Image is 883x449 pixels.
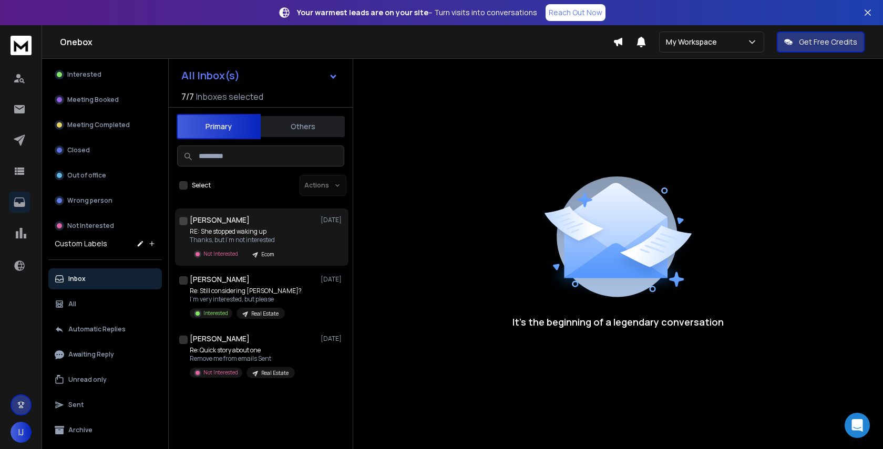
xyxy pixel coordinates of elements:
h1: [PERSON_NAME] [190,333,250,344]
p: Ecom [261,250,274,258]
button: Wrong person [48,190,162,211]
p: Awaiting Reply [68,350,114,359]
button: Unread only [48,369,162,390]
p: Not Interested [203,369,238,377]
p: It’s the beginning of a legendary conversation [512,315,724,329]
button: All [48,294,162,315]
p: [DATE] [321,216,344,224]
p: Out of office [67,171,106,180]
p: Reach Out Now [549,7,602,18]
button: IJ [11,422,32,443]
button: Not Interested [48,215,162,236]
p: Meeting Booked [67,96,119,104]
button: All Inbox(s) [173,65,346,86]
h1: [PERSON_NAME] [190,274,250,285]
p: Interested [67,70,101,79]
p: Sent [68,401,84,409]
p: Wrong person [67,196,112,205]
p: I'm very interested, but please [190,295,302,304]
p: Inbox [68,275,86,283]
button: Archive [48,420,162,441]
p: Not Interested [67,222,114,230]
strong: Your warmest leads are on your site [297,7,428,17]
p: – Turn visits into conversations [297,7,537,18]
p: Automatic Replies [68,325,126,333]
p: All [68,300,76,308]
button: Interested [48,64,162,85]
p: Get Free Credits [799,37,857,47]
a: Reach Out Now [546,4,605,21]
p: [DATE] [321,275,344,284]
h3: Custom Labels [55,238,107,249]
h1: Onebox [60,36,613,48]
p: Thanks, but I’m not interested [190,236,281,244]
p: Real Estate [261,369,289,377]
button: Sent [48,394,162,415]
p: [DATE] [321,335,344,343]
img: logo [11,36,32,55]
h1: All Inbox(s) [181,70,240,81]
button: Meeting Booked [48,89,162,110]
button: Out of office [48,165,162,186]
label: Select [192,181,211,190]
p: Archive [68,426,93,434]
p: Re: Quick story about one [190,346,295,354]
button: Others [261,115,345,138]
p: Unread only [68,375,107,384]
p: Closed [67,146,90,154]
p: Meeting Completed [67,121,130,129]
p: Not Interested [203,250,238,258]
p: Re: Still considering [PERSON_NAME]? [190,287,302,295]
button: Get Free Credits [777,32,865,53]
span: 7 / 7 [181,90,194,103]
button: Primary [177,114,261,139]
p: Remove me from emails Sent [190,354,295,363]
button: Closed [48,140,162,161]
h1: [PERSON_NAME] [190,215,250,225]
button: Awaiting Reply [48,344,162,365]
button: Meeting Completed [48,114,162,135]
h3: Inboxes selected [196,90,263,103]
p: Real Estate [251,310,279,318]
p: Interested [203,309,228,317]
div: Open Intercom Messenger [845,413,870,438]
p: RE: She stopped waking up [190,227,281,236]
p: My Workspace [666,37,721,47]
button: Inbox [48,268,162,289]
button: Automatic Replies [48,319,162,340]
